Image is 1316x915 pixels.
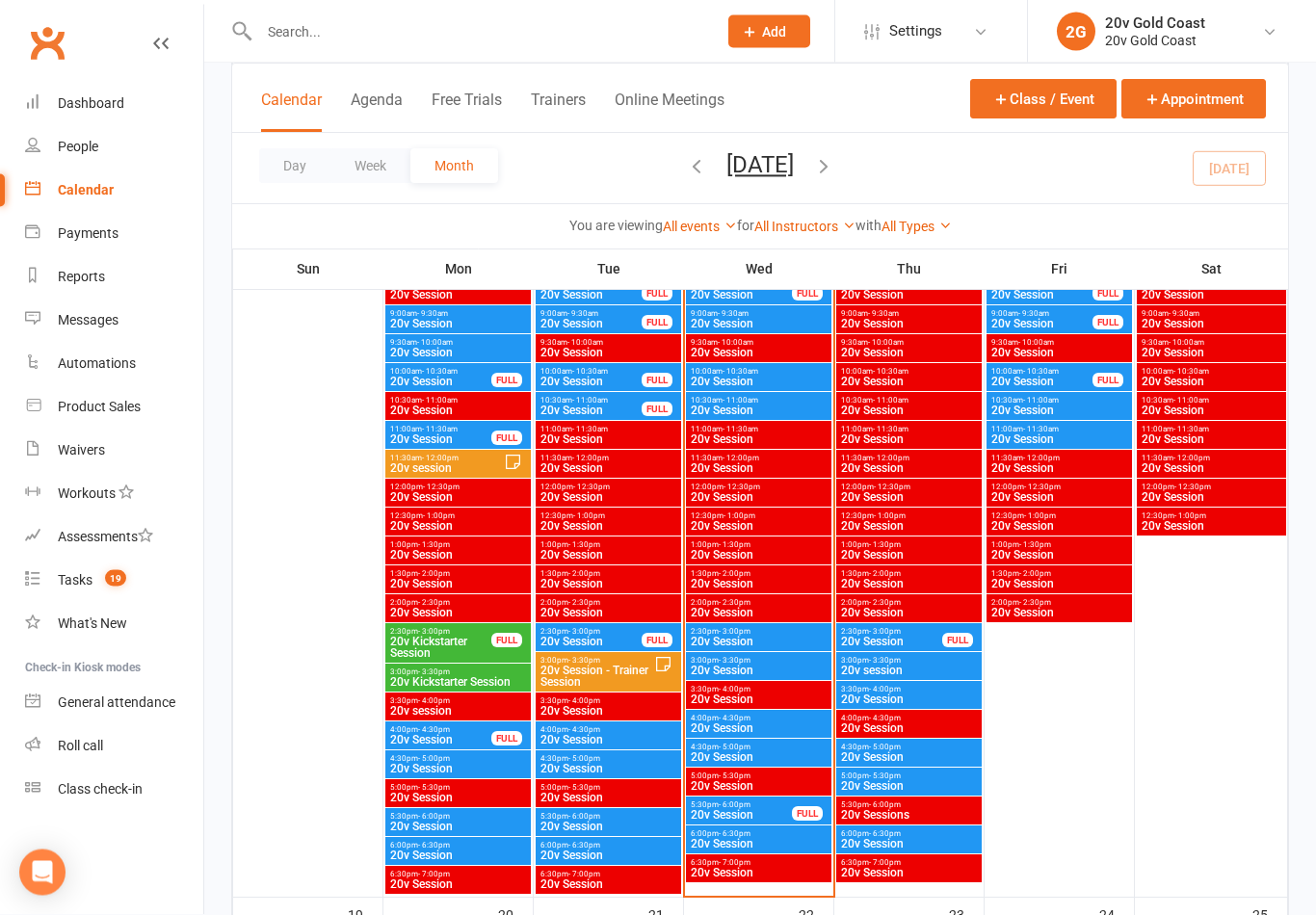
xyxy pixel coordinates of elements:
[58,312,118,327] div: Messages
[572,426,608,434] span: - 11:30am
[882,219,952,234] a: All Types
[840,521,978,533] span: 20v Session
[690,657,828,666] span: 3:00pm
[942,634,973,648] div: FULL
[723,455,759,463] span: - 12:00pm
[432,91,502,132] button: Free Trials
[389,397,527,405] span: 10:30am
[990,484,1128,492] span: 12:00pm
[417,339,453,348] span: - 10:00am
[840,579,978,590] span: 20v Session
[389,319,527,330] span: 20v Session
[1141,377,1282,388] span: 20v Session
[572,368,608,377] span: - 10:30am
[1141,290,1282,301] span: 20v Session
[540,657,654,666] span: 3:00pm
[855,218,882,233] strong: with
[990,492,1128,504] span: 20v Session
[58,529,153,544] div: Assessments
[1023,426,1059,434] span: - 11:30am
[418,570,450,579] span: - 2:00pm
[840,319,978,330] span: 20v Session
[990,426,1128,434] span: 11:00am
[491,374,522,388] div: FULL
[690,550,828,562] span: 20v Session
[58,355,136,371] div: Automations
[1024,484,1061,492] span: - 12:30pm
[990,599,1128,608] span: 2:00pm
[873,455,909,463] span: - 12:00pm
[840,310,978,319] span: 9:00am
[1057,13,1095,51] div: 2G
[389,348,527,359] span: 20v Session
[990,348,1128,359] span: 20v Session
[422,368,458,377] span: - 10:30am
[569,218,663,233] strong: You are viewing
[422,426,458,434] span: - 11:30am
[540,637,643,648] span: 20v Session
[389,484,527,492] span: 12:00pm
[990,319,1093,330] span: 20v Session
[418,599,450,608] span: - 2:30pm
[718,339,753,348] span: - 10:00am
[1141,368,1282,377] span: 10:00am
[1019,570,1051,579] span: - 2:00pm
[418,628,450,637] span: - 3:00pm
[990,570,1128,579] span: 1:30pm
[259,148,330,183] button: Day
[1141,319,1282,330] span: 20v Session
[869,599,901,608] span: - 2:30pm
[690,492,828,504] span: 20v Session
[874,512,906,521] span: - 1:00pm
[540,570,677,579] span: 1:30pm
[723,426,758,434] span: - 11:30am
[990,434,1128,446] span: 20v Session
[389,512,527,521] span: 12:30pm
[840,339,978,348] span: 9:30am
[418,668,450,677] span: - 3:30pm
[690,512,828,521] span: 12:30pm
[840,484,978,492] span: 12:00pm
[25,385,203,429] a: Product Sales
[840,455,978,463] span: 11:30am
[1174,484,1211,492] span: - 12:30pm
[423,512,455,521] span: - 1:00pm
[1141,426,1282,434] span: 11:00am
[690,310,828,319] span: 9:00am
[840,434,978,446] span: 20v Session
[531,91,586,132] button: Trainers
[567,339,603,348] span: - 10:00am
[840,377,978,388] span: 20v Session
[261,91,322,132] button: Calendar
[534,248,684,289] th: Tue
[663,219,737,234] a: All events
[1023,455,1060,463] span: - 12:00pm
[58,485,116,501] div: Workouts
[868,339,904,348] span: - 10:00am
[642,316,672,330] div: FULL
[724,512,755,521] span: - 1:00pm
[422,397,458,405] span: - 11:00am
[840,426,978,434] span: 11:00am
[642,403,672,417] div: FULL
[723,368,758,377] span: - 10:30am
[840,666,978,677] span: 20v session
[690,290,793,301] span: 20v Session
[690,541,828,550] span: 1:00pm
[540,666,654,689] span: 20v Session - Trainer Session
[990,339,1128,348] span: 9:30am
[1018,310,1049,319] span: - 9:30am
[491,634,522,648] div: FULL
[690,570,828,579] span: 1:30pm
[690,599,828,608] span: 2:00pm
[58,694,175,710] div: General attendance
[840,463,978,475] span: 20v Session
[840,657,978,666] span: 3:00pm
[540,628,643,637] span: 2:30pm
[1169,339,1204,348] span: - 10:00am
[389,339,527,348] span: 9:30am
[389,463,504,475] span: 20v session
[1092,374,1123,388] div: FULL
[573,512,605,521] span: - 1:00pm
[25,342,203,385] a: Automations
